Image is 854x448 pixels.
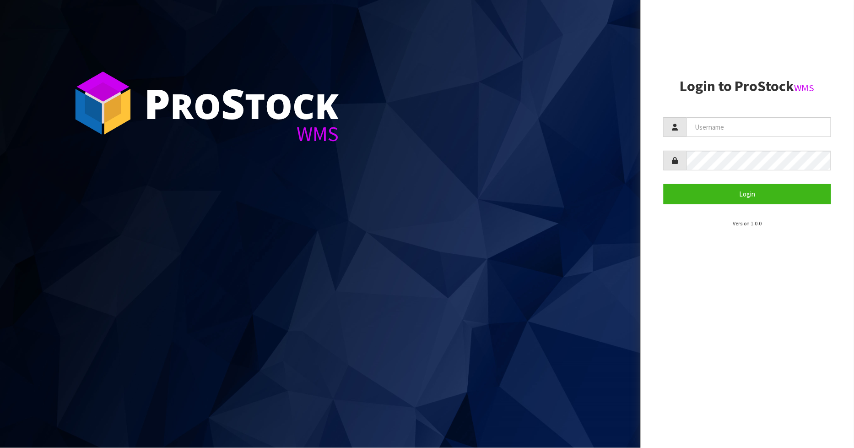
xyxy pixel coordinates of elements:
[144,124,339,144] div: WMS
[664,184,832,204] button: Login
[144,75,170,131] span: P
[795,82,815,94] small: WMS
[221,75,245,131] span: S
[664,78,832,94] h2: Login to ProStock
[144,82,339,124] div: ro tock
[733,220,762,227] small: Version 1.0.0
[686,117,832,137] input: Username
[69,69,137,137] img: ProStock Cube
